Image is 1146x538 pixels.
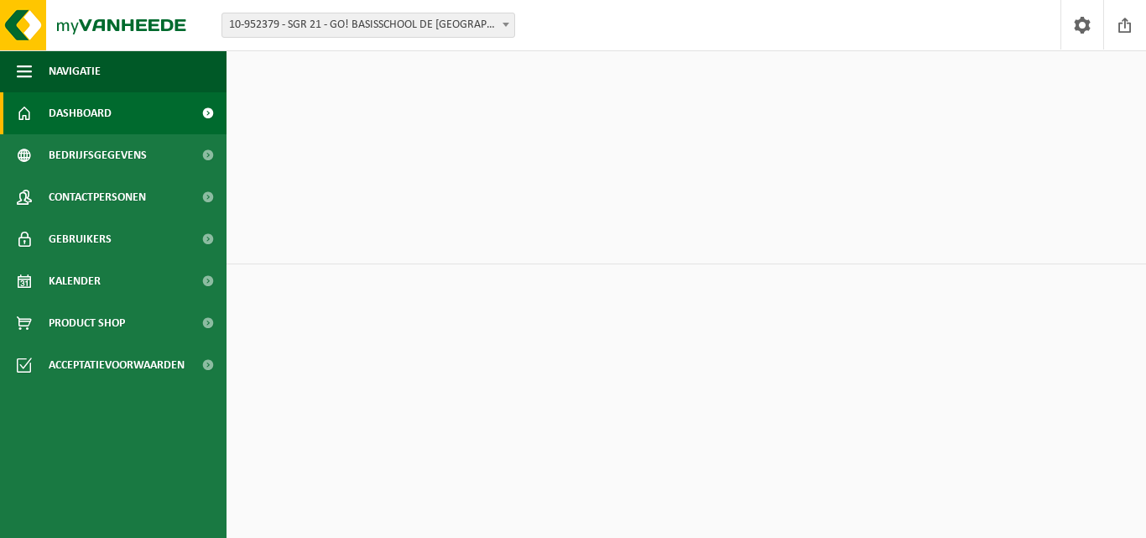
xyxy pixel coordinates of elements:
span: Product Shop [49,302,125,344]
span: Dashboard [49,92,112,134]
span: 10-952379 - SGR 21 - GO! BASISSCHOOL DE WERELDBRUG - OUDENAARDE [222,13,514,37]
span: Kalender [49,260,101,302]
span: 10-952379 - SGR 21 - GO! BASISSCHOOL DE WERELDBRUG - OUDENAARDE [221,13,515,38]
span: Bedrijfsgegevens [49,134,147,176]
span: Gebruikers [49,218,112,260]
span: Contactpersonen [49,176,146,218]
span: Navigatie [49,50,101,92]
span: Acceptatievoorwaarden [49,344,185,386]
